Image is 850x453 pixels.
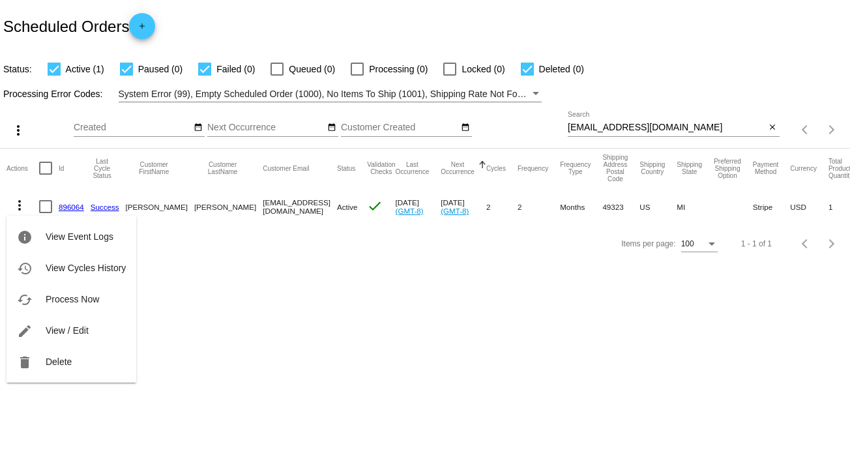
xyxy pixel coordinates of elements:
[46,231,113,242] span: View Event Logs
[17,323,33,339] mat-icon: edit
[46,263,126,273] span: View Cycles History
[17,355,33,370] mat-icon: delete
[17,261,33,276] mat-icon: history
[17,292,33,308] mat-icon: cached
[17,229,33,245] mat-icon: info
[46,357,72,367] span: Delete
[46,325,89,336] span: View / Edit
[46,294,99,304] span: Process Now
